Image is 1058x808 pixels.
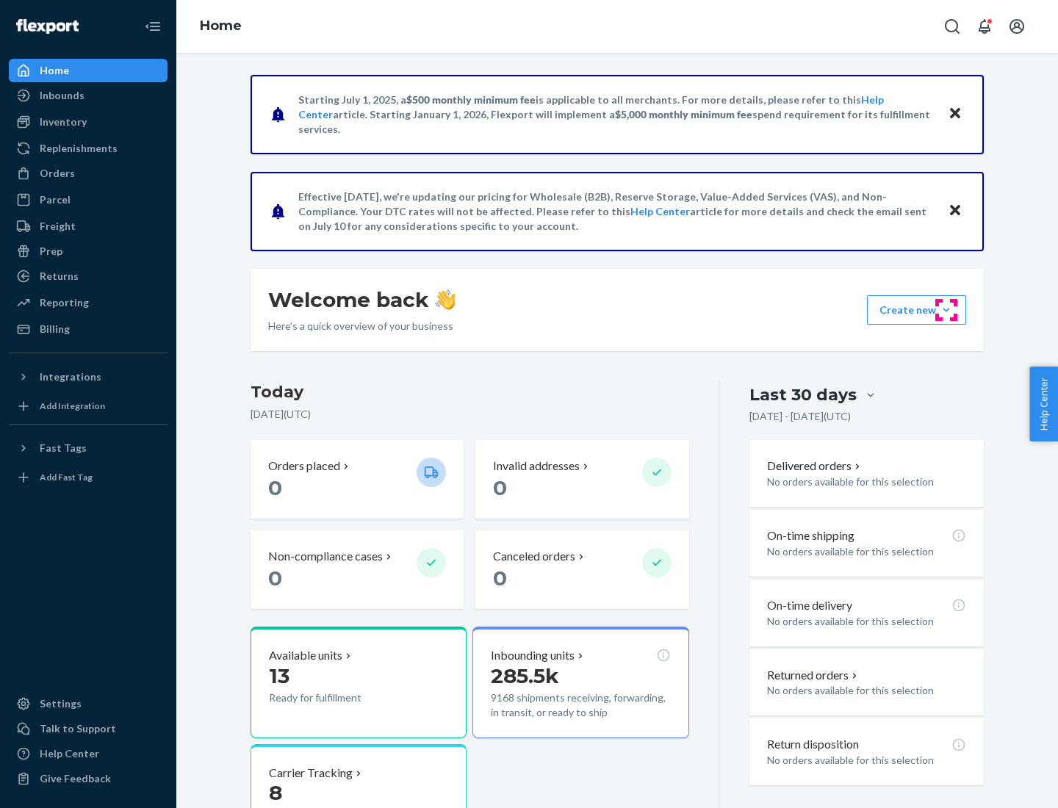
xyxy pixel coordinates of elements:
[9,692,168,715] a: Settings
[475,530,688,609] button: Canceled orders 0
[251,407,689,422] p: [DATE] ( UTC )
[9,137,168,160] a: Replenishments
[40,322,70,336] div: Billing
[9,214,168,238] a: Freight
[767,667,860,684] button: Returned orders
[40,369,101,384] div: Integrations
[493,475,507,500] span: 0
[1029,367,1058,441] button: Help Center
[472,627,688,738] button: Inbounding units285.5k9168 shipments receiving, forwarding, in transit, or ready to ship
[40,88,84,103] div: Inbounds
[9,394,168,418] a: Add Integration
[767,736,859,753] p: Return disposition
[406,93,536,106] span: $500 monthly minimum fee
[298,190,934,234] p: Effective [DATE], we're updating our pricing for Wholesale (B2B), Reserve Storage, Value-Added Se...
[9,767,168,790] button: Give Feedback
[493,548,575,565] p: Canceled orders
[251,380,689,404] h3: Today
[9,466,168,489] a: Add Fast Tag
[493,566,507,591] span: 0
[9,742,168,765] a: Help Center
[767,753,966,768] p: No orders available for this selection
[251,627,467,738] button: Available units13Ready for fulfillment
[40,219,76,234] div: Freight
[138,12,168,41] button: Close Navigation
[767,614,966,629] p: No orders available for this selection
[938,12,967,41] button: Open Search Box
[867,295,966,325] button: Create new
[268,458,340,475] p: Orders placed
[40,721,116,736] div: Talk to Support
[767,527,854,544] p: On-time shipping
[493,458,580,475] p: Invalid addresses
[491,663,559,688] span: 285.5k
[9,59,168,82] a: Home
[749,383,857,406] div: Last 30 days
[269,765,353,782] p: Carrier Tracking
[749,409,851,424] p: [DATE] - [DATE] ( UTC )
[16,19,79,34] img: Flexport logo
[268,475,282,500] span: 0
[298,93,934,137] p: Starting July 1, 2025, a is applicable to all merchants. For more details, please refer to this a...
[9,162,168,185] a: Orders
[269,647,342,664] p: Available units
[9,365,168,389] button: Integrations
[946,201,965,222] button: Close
[9,264,168,288] a: Returns
[491,647,575,664] p: Inbounding units
[970,12,999,41] button: Open notifications
[268,566,282,591] span: 0
[40,441,87,455] div: Fast Tags
[9,188,168,212] a: Parcel
[9,717,168,740] a: Talk to Support
[40,295,89,310] div: Reporting
[269,690,405,705] p: Ready for fulfillment
[200,18,242,34] a: Home
[40,696,82,711] div: Settings
[40,192,71,207] div: Parcel
[40,141,118,156] div: Replenishments
[767,544,966,559] p: No orders available for this selection
[40,471,93,483] div: Add Fast Tag
[268,319,456,333] p: Here’s a quick overview of your business
[9,110,168,134] a: Inventory
[40,771,111,786] div: Give Feedback
[435,289,456,310] img: hand-wave emoji
[475,440,688,519] button: Invalid addresses 0
[251,440,464,519] button: Orders placed 0
[615,108,752,120] span: $5,000 monthly minimum fee
[40,166,75,181] div: Orders
[630,205,690,217] a: Help Center
[40,400,105,412] div: Add Integration
[767,475,966,489] p: No orders available for this selection
[946,104,965,125] button: Close
[269,780,282,805] span: 8
[268,548,383,565] p: Non-compliance cases
[40,244,62,259] div: Prep
[9,84,168,107] a: Inbounds
[40,115,87,129] div: Inventory
[491,690,670,720] p: 9168 shipments receiving, forwarding, in transit, or ready to ship
[767,597,852,614] p: On-time delivery
[40,746,99,761] div: Help Center
[269,663,289,688] span: 13
[40,63,69,78] div: Home
[767,458,863,475] button: Delivered orders
[268,286,456,313] h1: Welcome back
[767,683,966,698] p: No orders available for this selection
[9,239,168,263] a: Prep
[9,436,168,460] button: Fast Tags
[40,269,79,284] div: Returns
[188,5,253,48] ol: breadcrumbs
[9,317,168,341] a: Billing
[1002,12,1032,41] button: Open account menu
[251,530,464,609] button: Non-compliance cases 0
[9,291,168,314] a: Reporting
